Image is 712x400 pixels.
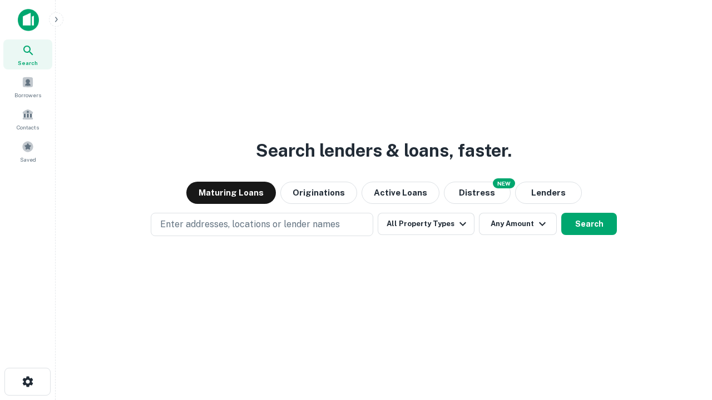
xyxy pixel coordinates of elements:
[14,91,41,99] span: Borrowers
[479,213,557,235] button: Any Amount
[18,9,39,31] img: capitalize-icon.png
[3,136,52,166] a: Saved
[17,123,39,132] span: Contacts
[256,137,512,164] h3: Search lenders & loans, faster.
[280,182,357,204] button: Originations
[561,213,617,235] button: Search
[515,182,582,204] button: Lenders
[18,58,38,67] span: Search
[656,311,712,364] iframe: Chat Widget
[3,104,52,134] a: Contacts
[493,178,515,188] div: NEW
[362,182,439,204] button: Active Loans
[186,182,276,204] button: Maturing Loans
[3,39,52,69] a: Search
[444,182,511,204] button: Search distressed loans with lien and other non-mortgage details.
[151,213,373,236] button: Enter addresses, locations or lender names
[160,218,340,231] p: Enter addresses, locations or lender names
[3,72,52,102] a: Borrowers
[378,213,474,235] button: All Property Types
[20,155,36,164] span: Saved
